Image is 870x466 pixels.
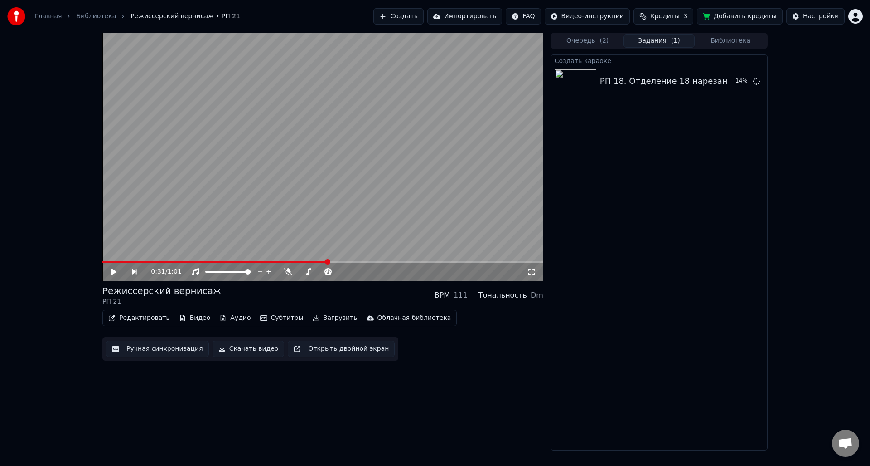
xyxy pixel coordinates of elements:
[506,8,541,25] button: FAQ
[102,297,221,306] div: РП 21
[599,36,609,45] span: ( 2 )
[216,312,254,324] button: Аудио
[552,34,623,48] button: Очередь
[695,34,766,48] button: Библиотека
[130,12,240,21] span: Режиссерский вернисаж • РП 21
[803,12,839,21] div: Настройки
[683,12,687,21] span: 3
[256,312,307,324] button: Субтитры
[7,7,25,25] img: youka
[151,267,165,276] span: 0:31
[175,312,214,324] button: Видео
[151,267,173,276] div: /
[735,78,749,85] div: 14 %
[288,341,395,357] button: Открыть двойной экран
[34,12,62,21] a: Главная
[105,312,174,324] button: Редактировать
[102,285,221,297] div: Режиссерский вернисаж
[76,12,116,21] a: Библиотека
[633,8,693,25] button: Кредиты3
[786,8,845,25] button: Настройки
[531,290,543,301] div: Dm
[213,341,285,357] button: Скачать видео
[832,430,859,457] div: Открытый чат
[623,34,695,48] button: Задания
[478,290,527,301] div: Тональность
[106,341,209,357] button: Ручная синхронизация
[454,290,468,301] div: 111
[377,314,451,323] div: Облачная библиотека
[671,36,680,45] span: ( 1 )
[167,267,181,276] span: 1:01
[373,8,423,25] button: Создать
[435,290,450,301] div: BPM
[650,12,680,21] span: Кредиты
[34,12,240,21] nav: breadcrumb
[309,312,361,324] button: Загрузить
[600,75,743,88] div: РП 18. Отделение 18 нарезанная
[551,55,767,66] div: Создать караоке
[697,8,783,25] button: Добавить кредиты
[545,8,630,25] button: Видео-инструкции
[427,8,503,25] button: Импортировать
